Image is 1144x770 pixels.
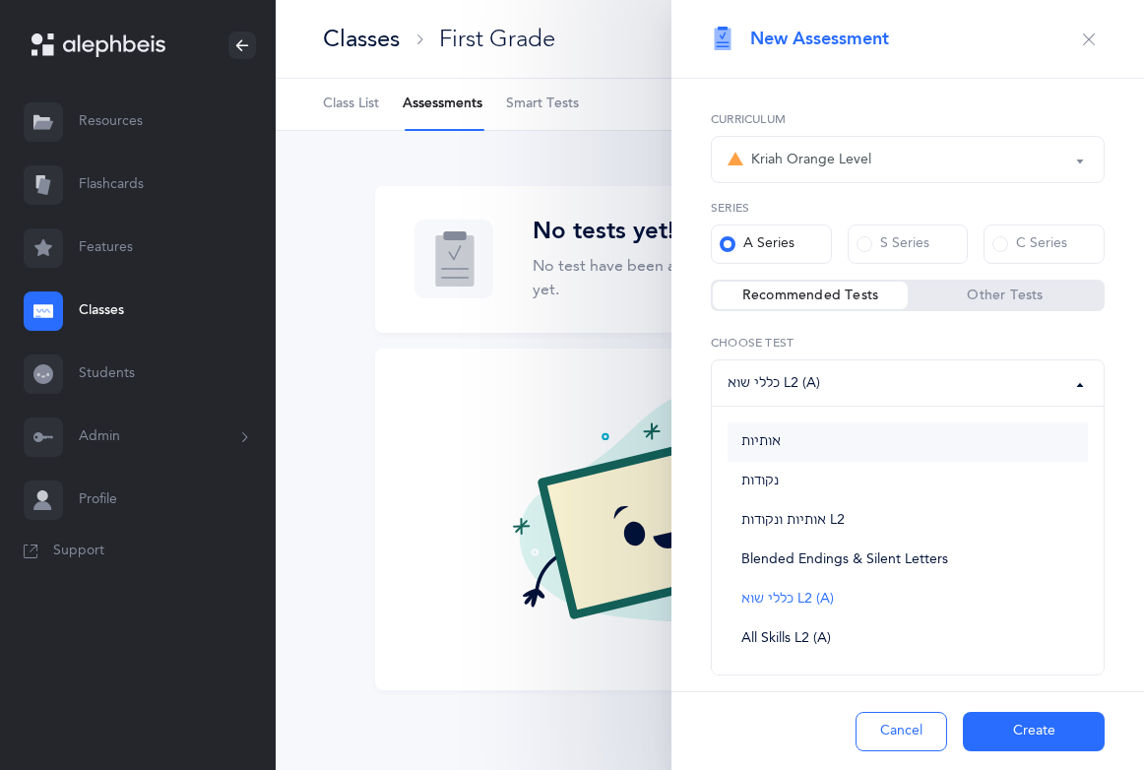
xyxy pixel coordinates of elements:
span: אותיות ונקודות L2 [741,512,845,530]
label: Other Tests [908,286,1103,305]
span: Smart Tests [506,95,579,114]
button: כללי שוא L2 (A) [711,359,1105,407]
span: נקודות [741,473,779,490]
div: כללי שוא L2 (A) [728,373,820,394]
div: Kriah Orange Level [728,148,871,171]
button: Kriah Orange Level [711,136,1105,183]
span: Blended Endings & Silent Letters [741,551,948,569]
div: A Series [720,234,794,254]
label: Series [711,199,1105,217]
label: Recommended Tests [713,286,908,305]
label: Curriculum [711,110,1105,128]
span: אותיות [741,433,781,451]
div: First Grade [439,23,555,55]
span: Support [53,542,104,561]
span: New Assessment [750,27,889,51]
button: Create [963,712,1105,751]
div: C Series [992,234,1067,254]
div: Classes [323,23,400,55]
label: Choose test [711,334,1105,352]
span: All Skills L2 (A) [741,630,831,648]
button: Cancel [856,712,947,751]
h3: No tests yet! [533,218,856,246]
p: No test have been added for this school year yet. [533,254,856,301]
div: S Series [857,234,929,254]
span: Class List [323,95,379,114]
span: כללי שוא L2 (A) [741,591,834,609]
